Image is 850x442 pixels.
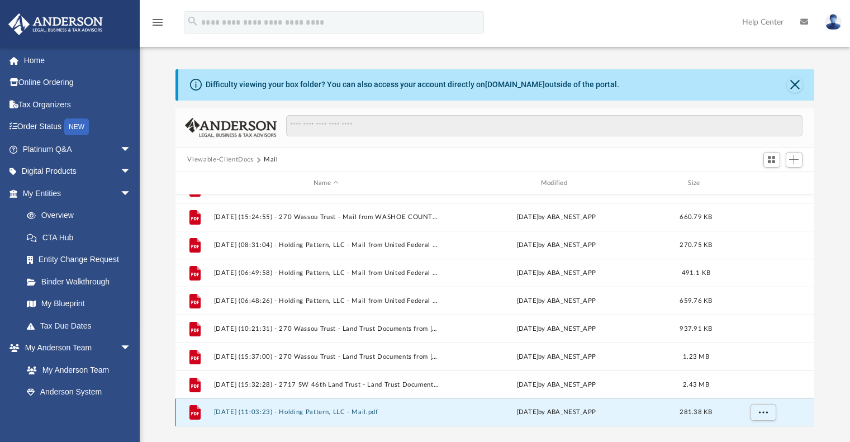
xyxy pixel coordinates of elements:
[8,138,148,160] a: Platinum Q&Aarrow_drop_down
[8,182,148,205] a: My Entitiesarrow_drop_down
[787,77,802,93] button: Close
[825,14,842,30] img: User Pic
[723,178,801,188] div: id
[8,337,143,359] a: My Anderson Teamarrow_drop_down
[673,178,718,188] div: Size
[444,408,669,418] div: [DATE] by ABA_NEST_APP
[8,116,148,139] a: Order StatusNEW
[213,409,439,416] button: [DATE] (11:03:23) - Holding Pattern, LLC - Mail.pdf
[206,79,619,91] div: Difficulty viewing your box folder? You can also access your account directly on outside of the p...
[16,205,148,227] a: Overview
[213,325,439,332] button: [DATE] (10:21:31) - 270 Wassou Trust - Land Trust Documents from [PERSON_NAME].pdf
[681,270,710,276] span: 491.1 KB
[286,115,802,136] input: Search files and folders
[16,403,143,425] a: Client Referrals
[16,315,148,337] a: Tax Due Dates
[443,178,668,188] div: Modified
[213,269,439,277] button: [DATE] (06:49:58) - Holding Pattern, LLC - Mail from United Federal Credit Union.pdf
[120,182,143,205] span: arrow_drop_down
[64,118,89,135] div: NEW
[444,212,669,222] div: [DATE] by ABA_NEST_APP
[120,138,143,161] span: arrow_drop_down
[683,354,709,360] span: 1.23 MB
[444,352,669,362] div: [DATE] by ABA_NEST_APP
[8,160,148,183] a: Digital Productsarrow_drop_down
[680,298,712,304] span: 659.76 KB
[16,226,148,249] a: CTA Hub
[5,13,106,35] img: Anderson Advisors Platinum Portal
[213,381,439,388] button: [DATE] (15:32:28) - 2717 SW 46th Land Trust - Land Trust Documents from [PERSON_NAME].pdf
[8,49,148,72] a: Home
[213,353,439,360] button: [DATE] (15:37:00) - 270 Wassou Trust - Land Trust Documents from [PERSON_NAME].pdf
[213,297,439,305] button: [DATE] (06:48:26) - Holding Pattern, LLC - Mail from United Federal Credit Union.pdf
[444,324,669,334] div: [DATE] by ABA_NEST_APP
[8,93,148,116] a: Tax Organizers
[680,242,712,248] span: 270.75 KB
[151,21,164,29] a: menu
[187,155,253,165] button: Viewable-ClientDocs
[264,155,278,165] button: Mail
[444,240,669,250] div: [DATE] by ABA_NEST_APP
[763,152,780,168] button: Switch to Grid View
[187,15,199,27] i: search
[444,296,669,306] div: [DATE] by ABA_NEST_APP
[16,359,137,381] a: My Anderson Team
[151,16,164,29] i: menu
[485,80,545,89] a: [DOMAIN_NAME]
[444,268,669,278] div: [DATE] by ABA_NEST_APP
[680,214,712,220] span: 660.79 KB
[680,410,712,416] span: 281.38 KB
[16,381,143,403] a: Anderson System
[16,293,143,315] a: My Blueprint
[213,178,438,188] div: Name
[16,249,148,271] a: Entity Change Request
[213,213,439,221] button: [DATE] (15:24:55) - 270 Wassou Trust - Mail from WASHOE COUNTY ASSESSOR [PERSON_NAME].pdf
[8,72,148,94] a: Online Ordering
[680,326,712,332] span: 937.91 KB
[683,382,709,388] span: 2.43 MB
[175,194,815,426] div: grid
[444,380,669,390] div: [DATE] by ABA_NEST_APP
[16,270,148,293] a: Binder Walkthrough
[786,152,802,168] button: Add
[120,337,143,360] span: arrow_drop_down
[213,241,439,249] button: [DATE] (08:31:04) - Holding Pattern, LLC - Mail from United Federal Credit Union.pdf
[180,178,208,188] div: id
[120,160,143,183] span: arrow_drop_down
